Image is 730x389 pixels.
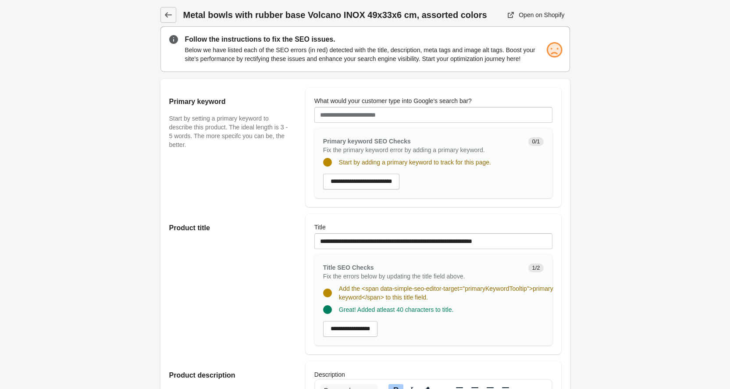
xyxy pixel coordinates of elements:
[339,159,491,166] span: Start by adding a primary keyword to track for this page.
[528,264,543,272] span: 1/2
[545,41,563,59] img: sad.png
[183,9,492,21] h1: Metal bowls with rubber base Volcano INOX 49x33x6 cm, assorted colors
[339,306,453,313] span: Great! Added atleast 40 characters to title.
[323,138,411,145] span: Primary keyword SEO Checks
[519,11,564,18] div: Open on Shopify
[314,96,472,105] label: What would your customer type into Google's search bar?
[323,264,374,271] span: Title SEO Checks
[314,223,326,232] label: Title
[339,285,553,301] span: Add the <span data-simple-seo-editor-target="primaryKeywordTooltip">primary keyword</span> to thi...
[528,137,543,146] span: 0/1
[185,34,561,45] p: Follow the instructions to fix the SEO issues.
[323,146,522,154] p: Fix the primary keyword error by adding a primary keyword.
[169,223,288,233] h2: Product title
[169,370,288,381] h2: Product description
[169,96,288,107] h2: Primary keyword
[169,114,288,149] p: Start by setting a primary keyword to describe this product. The ideal length is 3 - 5 words. The...
[323,272,522,281] p: Fix the errors below by updating the title field above.
[503,7,570,23] a: Open on Shopify
[185,46,561,63] p: Below we have listed each of the SEO errors (in red) detected with the title, description, meta t...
